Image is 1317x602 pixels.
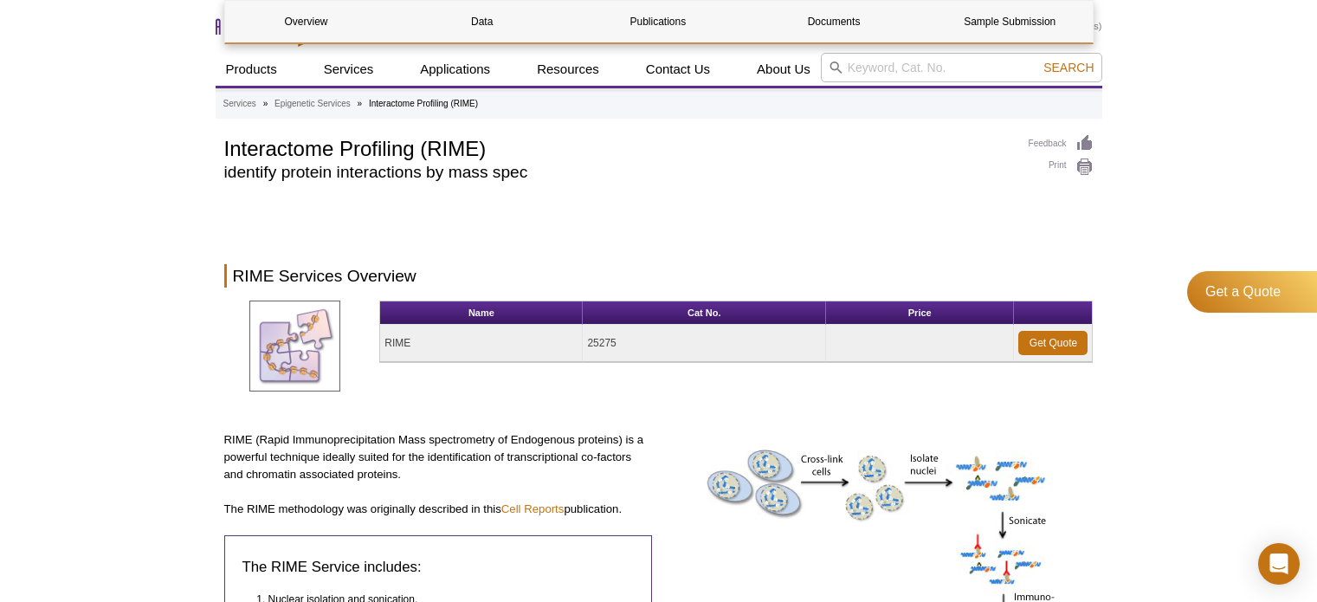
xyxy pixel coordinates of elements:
a: Publications [577,1,739,42]
a: Cell Reports [501,502,565,515]
th: Name [380,301,583,325]
h1: Interactome Profiling (RIME) [224,134,1011,160]
a: Applications [410,53,500,86]
a: Sample Submission [928,1,1091,42]
a: Documents [752,1,915,42]
td: RIME [380,325,583,362]
a: Products [216,53,287,86]
a: Resources [526,53,610,86]
input: Keyword, Cat. No. [821,53,1102,82]
a: Services [223,96,256,112]
li: » [358,99,363,108]
a: Overview [225,1,388,42]
li: Interactome Profiling (RIME) [369,99,478,108]
th: Price [826,301,1015,325]
a: Data [401,1,564,42]
img: RIME Service [249,301,340,392]
a: About Us [746,53,821,86]
td: 25275 [583,325,826,362]
h2: RIME Services Overview [224,264,1094,288]
button: Search [1038,60,1099,75]
p: The RIME methodology was originally described in this publication. [224,501,653,518]
a: Print [1029,158,1094,177]
a: Contact Us [636,53,720,86]
a: Feedback [1029,134,1094,153]
th: Cat No. [583,301,826,325]
span: Search [1043,61,1094,74]
a: Services [313,53,384,86]
h2: identify protein interactions by mass spec [224,165,1011,180]
div: Open Intercom Messenger [1258,543,1300,585]
p: RIME (Rapid Immunoprecipitation Mass spectrometry of Endogenous proteins) is a powerful technique... [224,431,653,483]
a: Get a Quote [1187,271,1317,313]
a: Epigenetic Services [274,96,351,112]
h3: The RIME Service includes: [242,557,635,578]
a: Get Quote [1018,331,1088,355]
li: » [263,99,268,108]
